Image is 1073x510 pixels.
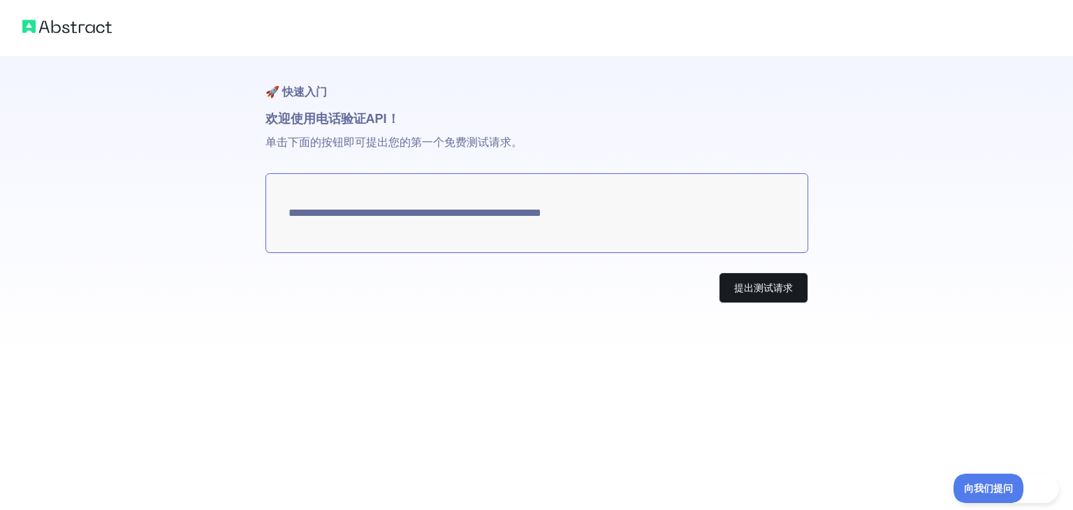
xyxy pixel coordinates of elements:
[954,474,1059,503] iframe: 切换客户支持
[265,136,523,148] font: 单击下面的按钮即可提出您的第一个免费测试请求。
[265,86,327,98] font: 🚀 快速入门
[265,112,316,126] font: 欢迎使用
[366,112,400,126] font: API！
[719,272,808,304] button: 提出测试请求
[734,282,793,293] font: 提出测试请求
[22,17,112,36] img: 抽象标志
[316,112,366,126] font: 电话验证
